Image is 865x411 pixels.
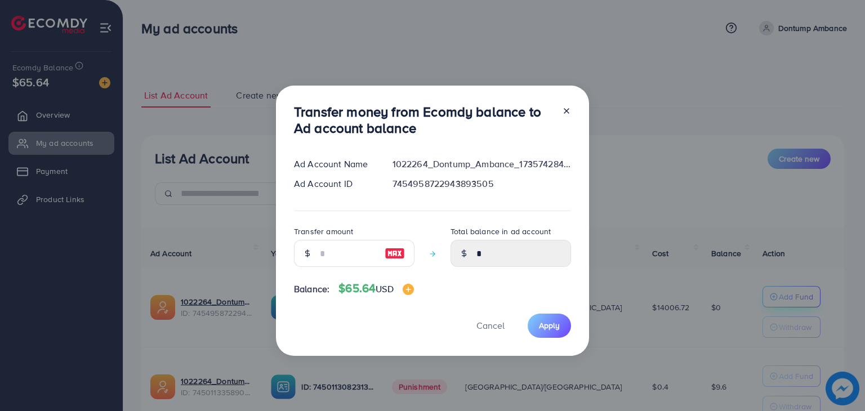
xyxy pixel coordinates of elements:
h4: $65.64 [338,282,413,296]
div: Ad Account Name [285,158,384,171]
button: Apply [528,314,571,338]
button: Cancel [462,314,519,338]
span: Apply [539,320,560,331]
img: image [403,284,414,295]
label: Transfer amount [294,226,353,237]
div: 7454958722943893505 [384,177,580,190]
div: Ad Account ID [285,177,384,190]
span: Cancel [476,319,505,332]
h3: Transfer money from Ecomdy balance to Ad account balance [294,104,553,136]
label: Total balance in ad account [451,226,551,237]
img: image [385,247,405,260]
span: Balance: [294,283,329,296]
div: 1022264_Dontump_Ambance_1735742847027 [384,158,580,171]
span: USD [376,283,393,295]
